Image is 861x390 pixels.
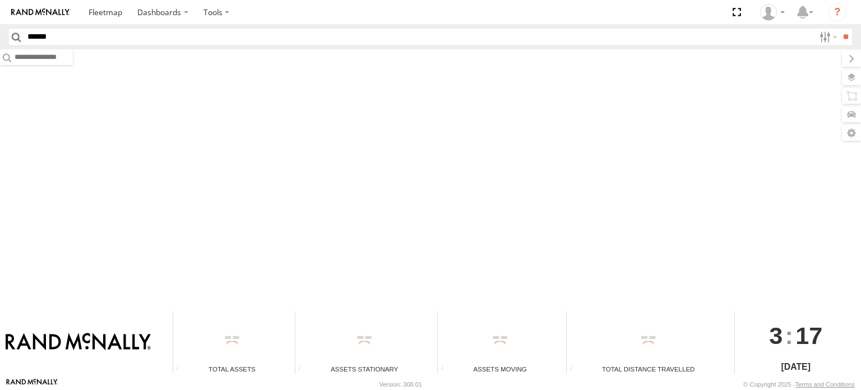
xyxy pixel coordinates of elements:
[815,29,839,45] label: Search Filter Options
[756,4,789,21] div: Jose Goitia
[567,364,730,374] div: Total Distance Travelled
[173,365,190,374] div: Total number of Enabled Assets
[769,311,783,360] span: 3
[295,364,433,374] div: Assets Stationary
[735,311,857,360] div: :
[438,364,562,374] div: Assets Moving
[735,360,857,374] div: [DATE]
[379,381,422,388] div: Version: 308.01
[743,381,855,388] div: © Copyright 2025 -
[438,365,455,374] div: Total number of assets current in transit.
[295,365,312,374] div: Total number of assets current stationary.
[795,311,822,360] span: 17
[828,3,846,21] i: ?
[567,365,584,374] div: Total distance travelled by all assets within specified date range and applied filters
[6,333,151,352] img: Rand McNally
[795,381,855,388] a: Terms and Conditions
[173,364,291,374] div: Total Assets
[6,379,58,390] a: Visit our Website
[842,125,861,141] label: Map Settings
[11,8,70,16] img: rand-logo.svg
